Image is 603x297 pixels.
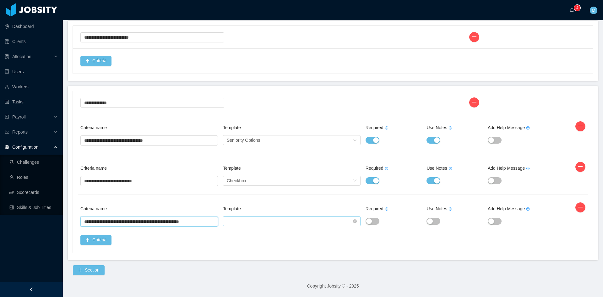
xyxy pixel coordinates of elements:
span: Payroll [12,114,26,119]
span: Configuration [12,145,38,150]
button: icon: plusCriteria [80,235,111,245]
i: icon: question-circle [526,126,530,129]
a: icon: experimentChallenges [9,156,58,168]
span: Criteria name [80,206,107,211]
div: Seniority Options [227,135,260,145]
i: icon: question-circle [449,167,452,170]
p: 4 [576,5,579,11]
a: icon: userWorkers [5,80,58,93]
i: icon: solution [5,54,9,59]
i: icon: question-circle [449,126,452,129]
button: icon: minus [469,32,479,42]
span: M [592,7,595,14]
i: icon: question-circle [385,126,388,129]
i: icon: line-chart [5,130,9,134]
span: Reports [12,129,28,135]
button: icon: minus [575,162,585,172]
span: Template [223,166,241,171]
span: Use Notes [426,206,452,211]
button: icon: minus [469,97,479,107]
button: icon: plusCriteria [80,56,111,66]
button: icon: plusSection [73,265,105,275]
span: Criteria name [80,166,107,171]
a: icon: pie-chartDashboard [5,20,58,33]
span: Template [223,125,241,130]
i: icon: close-circle [353,219,357,223]
span: Allocation [12,54,31,59]
a: icon: auditClients [5,35,58,48]
a: icon: buildScorecards [9,186,58,199]
i: icon: question-circle [526,207,530,211]
span: Template [223,206,241,211]
i: icon: question-circle [385,167,388,170]
span: Required [366,166,388,171]
span: Required [366,206,388,211]
i: icon: bell [570,8,574,12]
span: Add Help Message [488,125,530,130]
i: icon: question-circle [385,207,388,211]
span: Required [366,125,388,130]
span: Add Help Message [488,166,530,171]
i: icon: file-protect [5,115,9,119]
sup: 4 [574,5,580,11]
div: Checkbox [227,176,246,185]
span: Use Notes [426,125,452,130]
i: icon: question-circle [526,167,530,170]
a: icon: robotUsers [5,65,58,78]
i: icon: question-circle [449,207,452,211]
span: Use Notes [426,166,452,171]
a: icon: userRoles [9,171,58,184]
button: icon: minus [575,202,585,212]
i: icon: setting [5,145,9,149]
footer: Copyright Jobsity © - 2025 [63,275,603,297]
a: icon: profileTasks [5,96,58,108]
span: Add Help Message [488,206,530,211]
span: Criteria name [80,125,107,130]
button: icon: minus [575,121,585,131]
a: icon: controlSkills & Job Titles [9,201,58,214]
